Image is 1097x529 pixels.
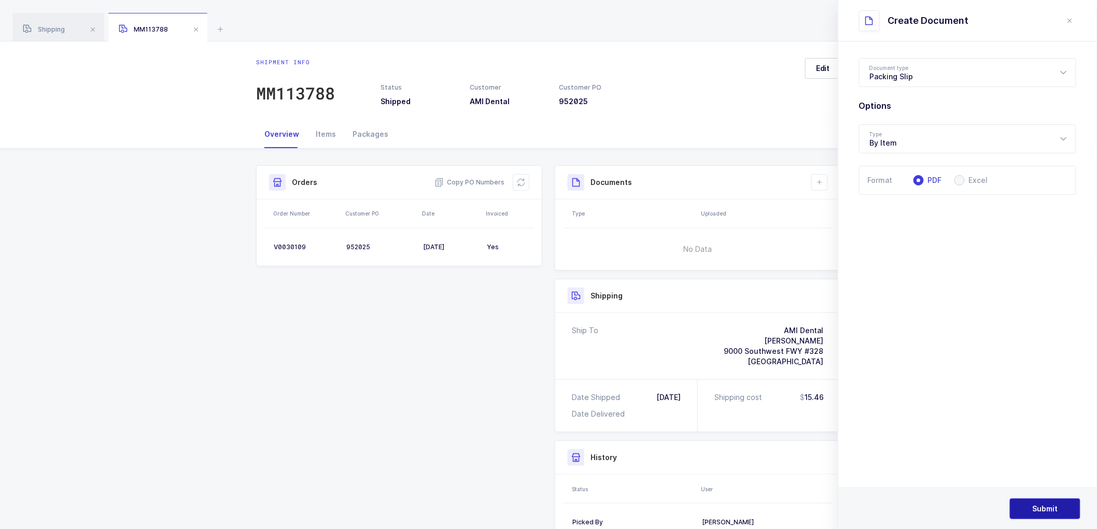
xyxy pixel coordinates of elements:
[346,243,415,251] div: 952025
[701,209,829,218] div: Uploaded
[702,518,823,526] div: [PERSON_NAME]
[701,485,829,493] div: User
[307,120,344,148] div: Items
[487,243,499,251] span: Yes
[273,209,339,218] div: Order Number
[631,234,765,265] span: No Data
[800,392,824,403] span: 15.46
[292,177,317,188] h3: Orders
[572,325,598,367] div: Ship To
[924,177,942,184] span: PDF
[381,83,457,92] div: Status
[1033,504,1058,514] span: Submit
[656,392,681,403] div: [DATE]
[470,96,546,107] h3: AMI Dental
[345,209,416,218] div: Customer PO
[1064,15,1076,27] button: close drawer
[1010,498,1080,519] button: Submit
[274,243,338,251] div: V0030109
[486,209,530,218] div: Invoiced
[559,96,636,107] h3: 952025
[119,25,168,33] span: MM113788
[888,15,969,27] div: Create Document
[724,336,823,346] div: [PERSON_NAME]
[381,96,457,107] h3: Shipped
[422,209,480,218] div: Date
[256,120,307,148] div: Overview
[23,25,65,33] span: Shipping
[724,346,823,356] div: 9000 Southwest FWY #328
[748,357,823,366] span: [GEOGRAPHIC_DATA]
[965,177,988,184] span: Excel
[714,392,766,403] div: Shipping cost
[590,452,617,463] h3: History
[816,63,830,74] span: Edit
[470,83,546,92] div: Customer
[572,209,695,218] div: Type
[590,291,623,301] h3: Shipping
[590,177,632,188] h3: Documents
[572,392,624,403] div: Date Shipped
[572,485,695,493] div: Status
[344,120,397,148] div: Packages
[434,177,504,188] button: Copy PO Numbers
[859,99,1076,112] h2: Options
[423,243,479,251] div: [DATE]
[572,518,694,526] div: Picked By
[256,58,335,66] div: Shipment info
[805,58,841,79] button: Edit
[724,325,823,336] div: AMI Dental
[572,409,629,419] div: Date Delivered
[559,83,636,92] div: Customer PO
